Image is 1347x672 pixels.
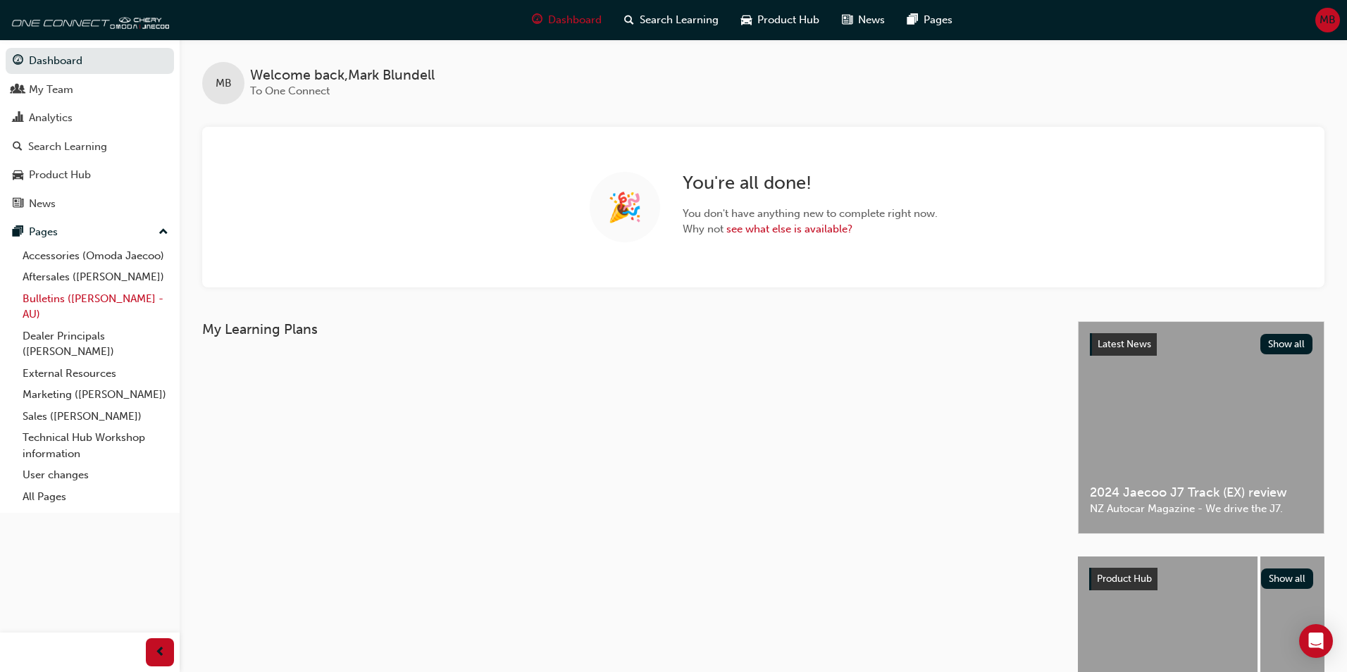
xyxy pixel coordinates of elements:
span: NZ Autocar Magazine - We drive the J7. [1090,501,1312,517]
div: Search Learning [28,139,107,155]
span: Product Hub [1097,573,1152,585]
span: MB [1320,12,1336,28]
a: Dashboard [6,48,174,74]
span: news-icon [13,198,23,211]
a: My Team [6,77,174,103]
span: Why not [683,221,938,237]
a: Product HubShow all [1089,568,1313,590]
span: people-icon [13,84,23,97]
h2: You're all done! [683,172,938,194]
h3: My Learning Plans [202,321,1055,337]
span: Pages [924,12,952,28]
a: pages-iconPages [896,6,964,35]
span: Search Learning [640,12,719,28]
a: Latest NewsShow all2024 Jaecoo J7 Track (EX) reviewNZ Autocar Magazine - We drive the J7. [1078,321,1324,534]
span: car-icon [13,169,23,182]
span: guage-icon [532,11,542,29]
div: News [29,196,56,212]
a: Search Learning [6,134,174,160]
button: Show all [1261,568,1314,589]
span: Welcome back , Mark Blundell [250,68,435,84]
button: Pages [6,219,174,245]
img: oneconnect [7,6,169,34]
a: Accessories (Omoda Jaecoo) [17,245,174,267]
button: Show all [1260,334,1313,354]
span: Product Hub [757,12,819,28]
span: pages-icon [907,11,918,29]
span: car-icon [741,11,752,29]
span: up-icon [159,223,168,242]
div: My Team [29,82,73,98]
a: Latest NewsShow all [1090,333,1312,356]
span: You don't have anything new to complete right now. [683,206,938,222]
span: news-icon [842,11,852,29]
a: External Resources [17,363,174,385]
a: see what else is available? [726,223,852,235]
div: Open Intercom Messenger [1299,624,1333,658]
a: news-iconNews [831,6,896,35]
div: Pages [29,224,58,240]
a: Product Hub [6,162,174,188]
a: All Pages [17,486,174,508]
span: Dashboard [548,12,602,28]
a: Marketing ([PERSON_NAME]) [17,384,174,406]
span: guage-icon [13,55,23,68]
span: 🎉 [607,199,643,216]
button: DashboardMy TeamAnalyticsSearch LearningProduct HubNews [6,45,174,219]
a: car-iconProduct Hub [730,6,831,35]
span: 2024 Jaecoo J7 Track (EX) review [1090,485,1312,501]
span: search-icon [13,141,23,154]
button: MB [1315,8,1340,32]
span: search-icon [624,11,634,29]
a: Technical Hub Workshop information [17,427,174,464]
a: User changes [17,464,174,486]
a: Aftersales ([PERSON_NAME]) [17,266,174,288]
span: News [858,12,885,28]
a: Sales ([PERSON_NAME]) [17,406,174,428]
span: To One Connect [250,85,330,97]
a: search-iconSearch Learning [613,6,730,35]
div: Product Hub [29,167,91,183]
a: News [6,191,174,217]
span: chart-icon [13,112,23,125]
span: Latest News [1098,338,1151,350]
span: prev-icon [155,644,166,661]
span: MB [216,75,232,92]
a: guage-iconDashboard [521,6,613,35]
span: pages-icon [13,226,23,239]
a: Bulletins ([PERSON_NAME] - AU) [17,288,174,325]
div: Analytics [29,110,73,126]
a: Analytics [6,105,174,131]
a: Dealer Principals ([PERSON_NAME]) [17,325,174,363]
